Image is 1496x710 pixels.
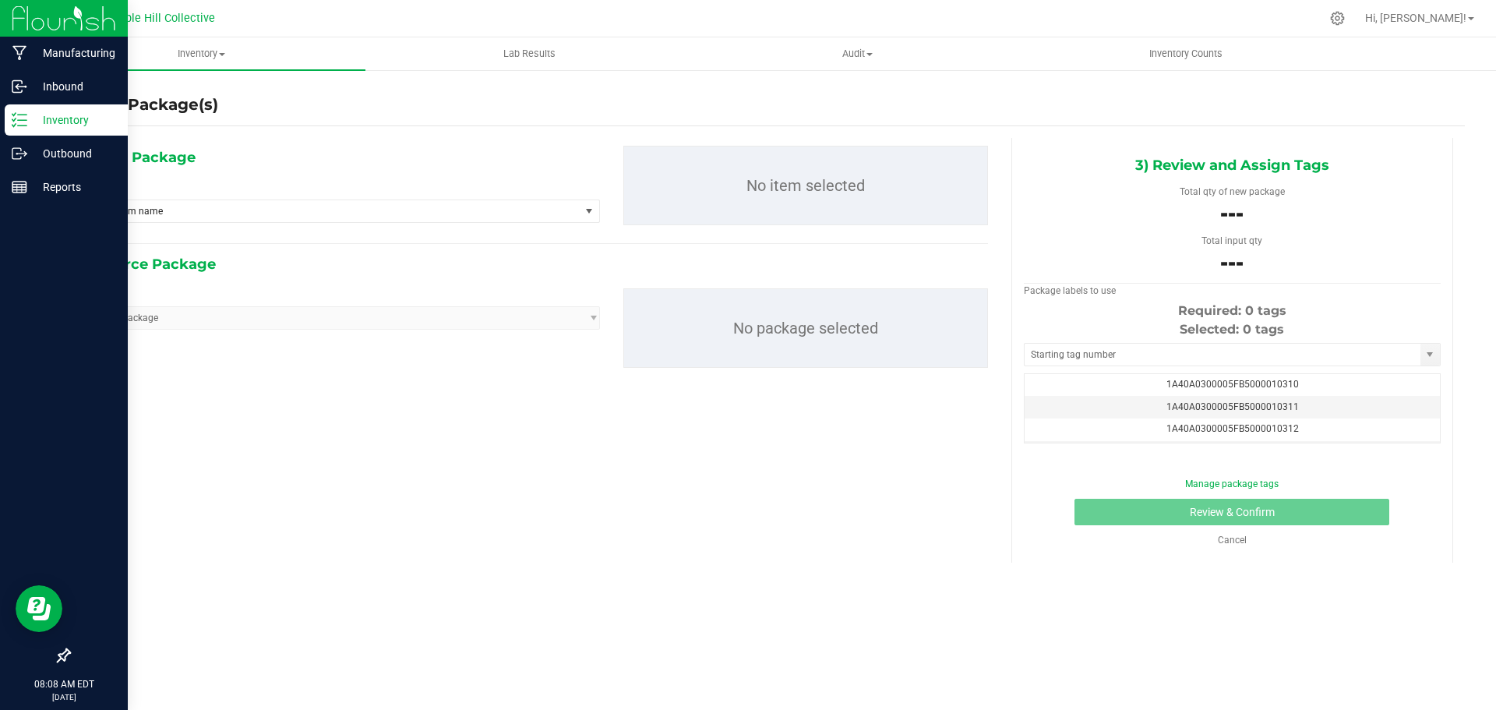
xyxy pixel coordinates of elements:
span: Inventory [37,47,365,61]
span: 1A40A0300005FB5000010310 [1166,379,1299,390]
input: Starting tag number [1025,344,1420,366]
inline-svg: Inventory [12,112,27,128]
inline-svg: Inbound [12,79,27,94]
span: --- [1220,201,1244,226]
p: Inventory [27,111,121,129]
span: 1A40A0300005FB5000010312 [1166,423,1299,434]
inline-svg: Reports [12,179,27,195]
span: 1A40A0300005FB5000010311 [1166,401,1299,412]
p: 08:08 AM EDT [7,677,121,691]
p: No package selected [624,289,987,367]
p: [DATE] [7,691,121,703]
a: Cancel [1218,535,1247,546]
p: Reports [27,178,121,196]
button: Review & Confirm [1074,499,1389,525]
span: 3) Review and Assign Tags [1135,154,1329,177]
span: Temple Hill Collective [103,12,215,25]
div: Manage settings [1328,11,1347,26]
a: Inventory Counts [1022,37,1350,70]
a: Audit [693,37,1021,70]
a: Lab Results [365,37,693,70]
span: Required: 0 tags [1178,303,1286,318]
span: Lab Results [482,47,577,61]
span: 2) Source Package [80,253,216,276]
span: select [580,200,599,222]
span: Hi, [PERSON_NAME]! [1365,12,1466,24]
p: Inbound [27,77,121,96]
h4: Create Package(s) [69,94,218,116]
span: Package labels to use [1024,285,1116,296]
span: Type item name [81,200,580,222]
iframe: Resource center [16,585,62,632]
span: Total input qty [1201,235,1262,246]
span: --- [1220,250,1244,275]
p: Manufacturing [27,44,121,62]
inline-svg: Outbound [12,146,27,161]
a: Inventory [37,37,365,70]
span: Total qty of new package [1180,186,1285,197]
span: Selected: 0 tags [1180,322,1284,337]
p: No item selected [624,147,987,224]
span: select [1420,344,1440,366]
span: Audit [694,47,1021,61]
inline-svg: Manufacturing [12,45,27,61]
p: Outbound [27,144,121,163]
span: 1) New Package [80,146,196,169]
a: Manage package tags [1185,479,1279,489]
span: Inventory Counts [1128,47,1244,61]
